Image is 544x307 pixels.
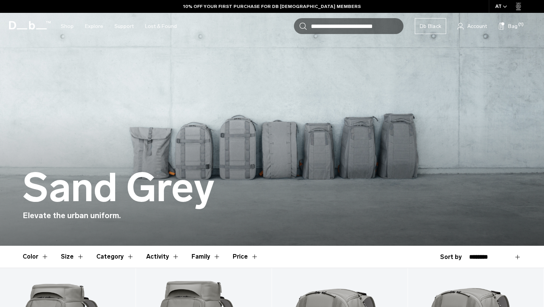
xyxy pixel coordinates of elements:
h1: Sand Grey [23,166,215,210]
a: Explore [85,13,103,40]
a: Account [457,22,487,31]
span: Account [467,22,487,30]
button: Toggle Filter [23,246,49,268]
button: Toggle Filter [146,246,179,268]
button: Bag (1) [498,22,518,31]
span: Bag [508,22,518,30]
button: Toggle Filter [61,246,84,268]
a: Lost & Found [145,13,177,40]
nav: Main Navigation [55,13,182,40]
button: Toggle Filter [192,246,221,268]
span: (1) [518,22,524,28]
button: Toggle Price [233,246,258,268]
a: Support [114,13,134,40]
a: 10% OFF YOUR FIRST PURCHASE FOR DB [DEMOGRAPHIC_DATA] MEMBERS [183,3,361,10]
span: Elevate the urban uniform. [23,211,121,220]
a: Db Black [415,18,446,34]
button: Toggle Filter [96,246,134,268]
a: Shop [61,13,74,40]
